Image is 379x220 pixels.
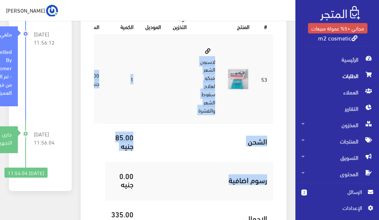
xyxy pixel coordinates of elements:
a: الرئيسية [295,51,379,68]
a: الطلبات [295,68,379,84]
td: 1 [105,35,139,124]
a: ... [PERSON_NAME] [6,4,58,16]
h5: 0.00 جنيه [111,172,133,188]
span: المنتجات [301,133,373,149]
td: 53 [255,35,273,124]
h5: الشحن [145,137,267,145]
span: التقارير [301,100,373,117]
span: [DATE] 11:56:04 [34,130,58,146]
div: [DATE] 11:56:04 [4,168,48,178]
a: مجاني +5% عمولة مبيعات [308,23,367,33]
span: [DATE] 11:56:12 [34,30,58,46]
span: الطلبات [301,68,373,84]
span: الرسائل [313,188,362,196]
h5: 85.00 جنيه [111,133,133,149]
a: المحتوى [295,166,379,182]
span: المحتوى [301,166,373,182]
h5: رسوم اضافية [145,176,267,184]
span: 2 [301,190,307,195]
span: المخزون [301,117,373,133]
a: m2 cosmetic [318,32,357,43]
img: . [320,6,360,20]
a: العملاء [295,84,379,100]
a: التقارير [295,100,379,117]
td: لاسيون الشعر فيكو لعلاج سقوط الشعر والقشرة [192,35,221,124]
a: المخزون [295,117,379,133]
a: المنتجات [295,133,379,149]
span: [PERSON_NAME] [6,6,45,15]
span: العملاء [301,84,373,100]
a: 2 الرسائل [301,188,373,204]
img: ... [46,5,58,17]
span: اﻹعدادات [307,204,362,212]
span: الرئيسية [301,51,373,68]
span: التسويق [301,149,373,166]
a: اﻹعدادات [301,204,373,216]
